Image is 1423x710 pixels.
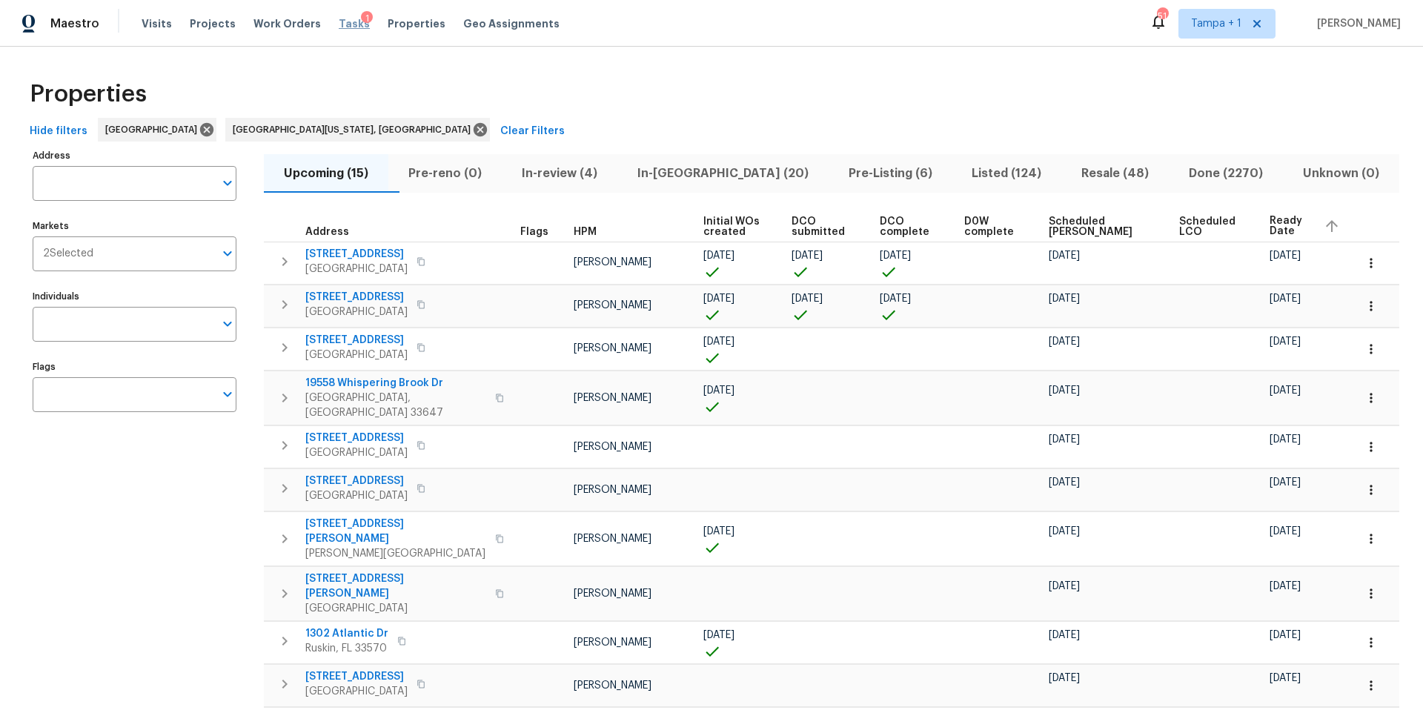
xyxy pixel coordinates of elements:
span: [STREET_ADDRESS] [305,669,408,684]
span: [DATE] [1049,293,1080,304]
span: HPM [574,227,597,237]
span: [DATE] [1049,434,1080,445]
span: Scheduled [PERSON_NAME] [1049,216,1153,237]
span: [DATE] [880,293,911,304]
span: [GEOGRAPHIC_DATA][US_STATE], [GEOGRAPHIC_DATA] [233,122,477,137]
span: Ruskin, FL 33570 [305,641,388,656]
div: [GEOGRAPHIC_DATA] [98,118,216,142]
span: [DATE] [703,336,734,347]
span: Resale (48) [1070,163,1160,184]
div: [GEOGRAPHIC_DATA][US_STATE], [GEOGRAPHIC_DATA] [225,118,490,142]
span: 19558 Whispering Brook Dr [305,376,486,391]
span: [DATE] [703,251,734,261]
span: DCO complete [880,216,939,237]
span: Geo Assignments [463,16,560,31]
div: 1 [361,11,373,26]
span: Ready Date [1270,216,1312,236]
span: [GEOGRAPHIC_DATA] [305,262,408,276]
button: Clear Filters [494,118,571,145]
span: [GEOGRAPHIC_DATA] [305,348,408,362]
span: [GEOGRAPHIC_DATA] [305,684,408,699]
span: [STREET_ADDRESS] [305,333,408,348]
div: 51 [1157,9,1167,24]
span: [DATE] [1049,526,1080,537]
label: Individuals [33,292,236,301]
span: Properties [388,16,445,31]
span: Pre-Listing (6) [837,163,943,184]
button: Open [217,173,238,193]
span: [DATE] [1049,336,1080,347]
span: [DATE] [880,251,911,261]
span: [DATE] [1049,477,1080,488]
span: [DATE] [703,293,734,304]
span: [PERSON_NAME] [574,300,651,311]
button: Hide filters [24,118,93,145]
span: [DATE] [1270,477,1301,488]
span: [DATE] [703,630,734,640]
span: Pre-reno (0) [397,163,493,184]
span: Listed (124) [961,163,1052,184]
span: [DATE] [1049,630,1080,640]
span: Scheduled LCO [1179,216,1244,237]
span: [DATE] [1270,581,1301,591]
span: [DATE] [1270,385,1301,396]
span: [GEOGRAPHIC_DATA] [305,305,408,319]
span: [STREET_ADDRESS] [305,431,408,445]
span: [GEOGRAPHIC_DATA] [305,601,486,616]
span: [PERSON_NAME] [574,534,651,544]
span: Visits [142,16,172,31]
span: [PERSON_NAME] [1311,16,1401,31]
span: Tasks [339,19,370,29]
span: Initial WOs created [703,216,766,237]
span: [PERSON_NAME] [574,680,651,691]
span: Flags [520,227,548,237]
span: [GEOGRAPHIC_DATA], [GEOGRAPHIC_DATA] 33647 [305,391,486,420]
span: Address [305,227,349,237]
span: Unknown (0) [1292,163,1390,184]
span: [STREET_ADDRESS] [305,247,408,262]
span: Maestro [50,16,99,31]
span: 1302 Atlantic Dr [305,626,388,641]
span: Tampa + 1 [1191,16,1241,31]
span: Upcoming (15) [273,163,379,184]
span: Clear Filters [500,122,565,141]
button: Open [217,313,238,334]
span: [STREET_ADDRESS] [305,474,408,488]
span: [PERSON_NAME] [574,257,651,268]
span: [PERSON_NAME] [574,442,651,452]
span: DCO submitted [792,216,855,237]
span: [DATE] [703,385,734,396]
span: [DATE] [1270,673,1301,683]
span: [DATE] [1270,336,1301,347]
span: In-[GEOGRAPHIC_DATA] (20) [626,163,820,184]
span: [PERSON_NAME] [574,343,651,354]
span: [GEOGRAPHIC_DATA] [305,488,408,503]
span: [PERSON_NAME] [574,485,651,495]
span: [DATE] [1049,385,1080,396]
button: Open [217,243,238,264]
span: [PERSON_NAME] [574,588,651,599]
span: [STREET_ADDRESS][PERSON_NAME] [305,517,486,546]
span: 2 Selected [43,248,93,260]
span: [DATE] [1270,630,1301,640]
span: [DATE] [792,293,823,304]
span: [DATE] [1270,434,1301,445]
span: [DATE] [792,251,823,261]
span: [PERSON_NAME] [574,637,651,648]
span: Done (2270) [1178,163,1274,184]
span: In-review (4) [511,163,608,184]
label: Flags [33,362,236,371]
span: [STREET_ADDRESS][PERSON_NAME] [305,571,486,601]
span: [STREET_ADDRESS] [305,290,408,305]
label: Markets [33,222,236,230]
span: [GEOGRAPHIC_DATA] [105,122,203,137]
span: [PERSON_NAME][GEOGRAPHIC_DATA] [305,546,486,561]
span: Hide filters [30,122,87,141]
span: [DATE] [1049,251,1080,261]
span: [GEOGRAPHIC_DATA] [305,445,408,460]
span: [DATE] [1049,581,1080,591]
span: Projects [190,16,236,31]
span: [DATE] [1270,251,1301,261]
span: Work Orders [253,16,321,31]
span: D0W complete [964,216,1024,237]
